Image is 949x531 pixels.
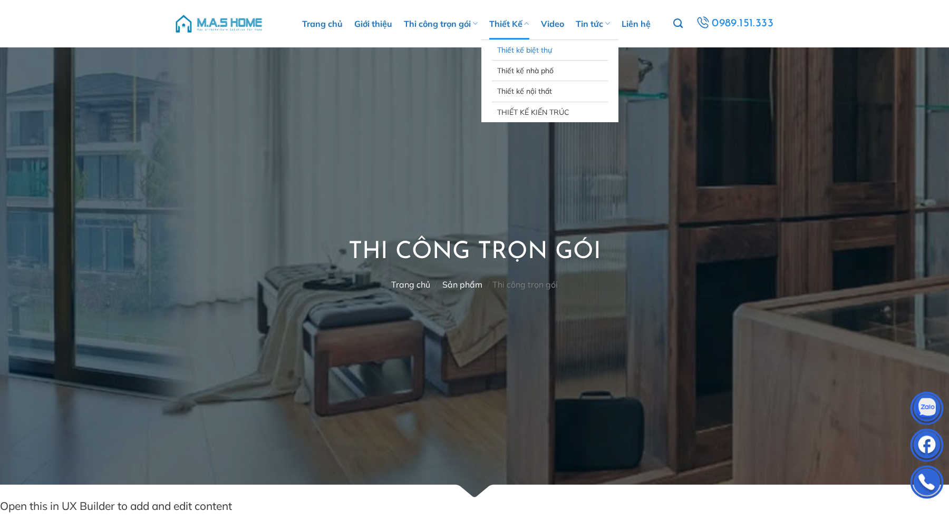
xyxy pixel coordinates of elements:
a: Thiết Kế [489,8,529,40]
span: 0989.151.333 [711,15,775,33]
a: 0989.151.333 [693,14,777,34]
img: Zalo [911,394,943,426]
img: M.A.S HOME – Tổng Thầu Thiết Kế Và Xây Nhà Trọn Gói [174,8,264,40]
a: Liên hệ [622,8,651,40]
a: Trang chủ [391,279,430,290]
span: / [487,279,490,290]
a: Thiết kế nhà phố [497,61,603,81]
h1: Thi công trọn gói [348,237,601,268]
a: Thiết kế nội thất [497,81,603,101]
span: / [435,279,438,290]
img: Facebook [911,431,943,463]
a: THIẾT KẾ KIẾN TRÚC [497,102,603,122]
a: Video [541,8,564,40]
a: Thi công trọn gói [404,8,478,40]
a: Tin tức [576,8,610,40]
a: Giới thiệu [354,8,392,40]
a: Tìm kiếm [673,13,683,35]
nav: Thi công trọn gói [348,280,601,290]
a: Trang chủ [302,8,343,40]
a: Thiết kế biệt thự [497,40,603,60]
img: Phone [911,468,943,499]
a: Sản phẩm [442,279,482,290]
